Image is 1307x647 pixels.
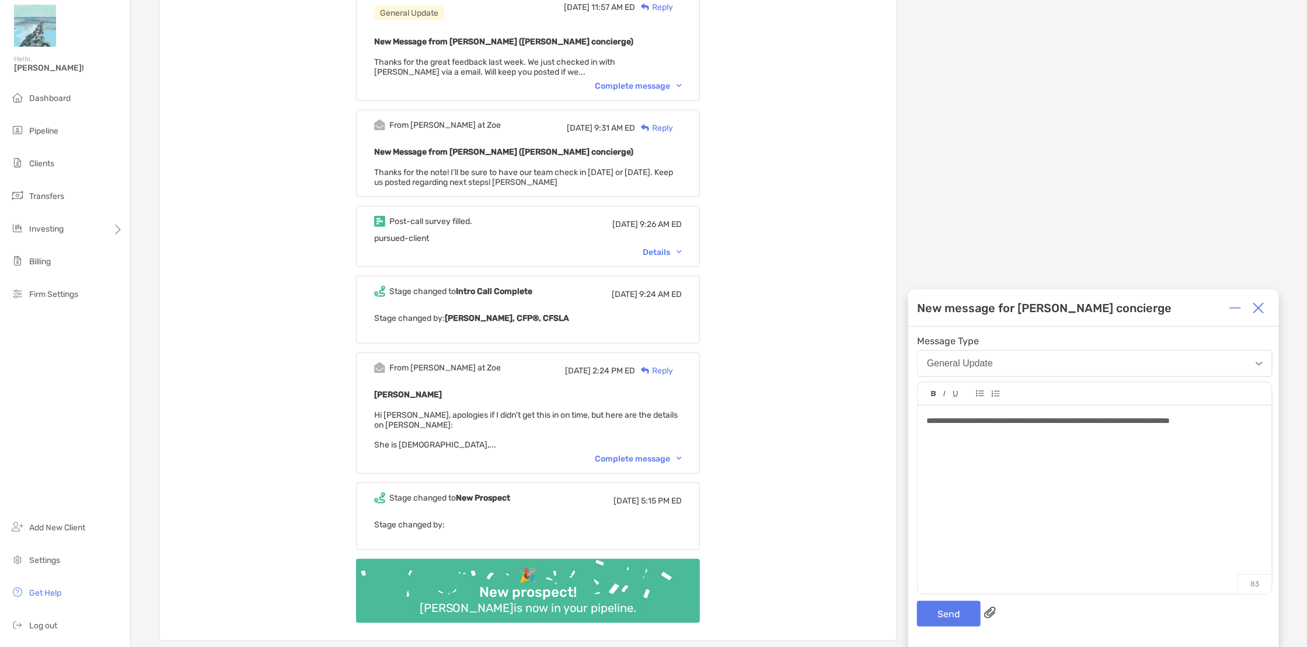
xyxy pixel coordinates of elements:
[677,84,682,88] img: Chevron icon
[389,216,472,226] div: Post-call survey filled.
[11,90,25,104] img: dashboard icon
[991,390,1000,397] img: Editor control icon
[29,159,54,169] span: Clients
[14,5,56,47] img: Zoe Logo
[29,523,85,533] span: Add New Client
[29,257,51,267] span: Billing
[374,120,385,131] img: Event icon
[29,224,64,234] span: Investing
[591,2,635,12] span: 11:57 AM ED
[456,493,510,503] b: New Prospect
[356,559,700,613] img: Confetti
[11,123,25,137] img: pipeline icon
[11,552,25,566] img: settings icon
[927,358,993,369] div: General Update
[1253,302,1264,314] img: Close
[374,167,673,187] span: Thanks for the note! I’ll be sure to have our team check in [DATE] or [DATE]. Keep us posted rega...
[1256,362,1263,366] img: Open dropdown arrow
[917,301,1172,315] div: New message for [PERSON_NAME] concierge
[564,2,590,12] span: [DATE]
[641,496,682,506] span: 5:15 PM ED
[29,555,60,565] span: Settings
[11,188,25,202] img: transfers icon
[567,123,592,133] span: [DATE]
[389,120,501,130] div: From [PERSON_NAME] at Zoe
[374,390,442,400] b: [PERSON_NAME]
[11,585,25,599] img: get-help icon
[643,247,682,257] div: Details
[374,492,385,503] img: Event icon
[943,391,946,397] img: Editor control icon
[641,367,650,375] img: Reply icon
[389,286,532,296] div: Stage changed to
[677,457,682,460] img: Chevron icon
[11,156,25,170] img: clients icon
[917,601,981,627] button: Send
[592,366,635,376] span: 2:24 PM ED
[635,122,673,134] div: Reply
[29,289,78,299] span: Firm Settings
[475,584,581,601] div: New prospect!
[953,391,959,397] img: Editor control icon
[677,250,682,254] img: Chevron icon
[374,517,682,532] p: Stage changed by:
[374,410,678,450] span: Hi [PERSON_NAME], apologies if I didn't get this in on time, but here are the details on [PERSON_...
[415,601,642,615] div: [PERSON_NAME] is now in your pipeline.
[29,126,58,136] span: Pipeline
[389,493,510,503] div: Stage changed to
[374,6,444,20] div: General Update
[639,289,682,299] span: 9:24 AM ED
[640,219,682,229] span: 9:26 AM ED
[595,81,682,91] div: Complete message
[565,366,591,376] span: [DATE]
[917,335,1273,347] span: Message Type
[984,607,996,618] img: paperclip attachments
[11,286,25,300] img: firm-settings icon
[389,363,501,373] div: From [PERSON_NAME] at Zoe
[374,147,633,157] b: New Message from [PERSON_NAME] ([PERSON_NAME] concierge)
[374,37,633,47] b: New Message from [PERSON_NAME] ([PERSON_NAME] concierge)
[614,496,639,506] span: [DATE]
[594,123,635,133] span: 9:31 AM ED
[445,313,569,323] b: [PERSON_NAME], CFP®, CFSLA
[29,93,71,103] span: Dashboard
[635,365,673,377] div: Reply
[374,362,385,373] img: Event icon
[612,219,638,229] span: [DATE]
[1229,302,1241,314] img: Expand or collapse
[931,391,936,397] img: Editor control icon
[11,520,25,534] img: add_new_client icon
[374,286,385,297] img: Event icon
[29,191,64,201] span: Transfers
[976,390,984,397] img: Editor control icon
[515,567,542,584] div: 🎉
[29,588,61,598] span: Get Help
[595,454,682,464] div: Complete message
[374,233,429,243] span: pursued-client
[11,254,25,268] img: billing icon
[374,216,385,227] img: Event icon
[11,618,25,632] img: logout icon
[456,286,532,296] b: Intro Call Complete
[641,4,650,11] img: Reply icon
[1238,574,1272,594] p: 83
[641,124,650,132] img: Reply icon
[635,1,673,13] div: Reply
[29,621,57,631] span: Log out
[612,289,637,299] span: [DATE]
[374,57,615,77] span: Thanks for the great feedback last week. We just checked in with [PERSON_NAME] via a email. Will ...
[14,63,123,73] span: [PERSON_NAME]!
[374,311,682,326] p: Stage changed by:
[917,350,1273,377] button: General Update
[11,221,25,235] img: investing icon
